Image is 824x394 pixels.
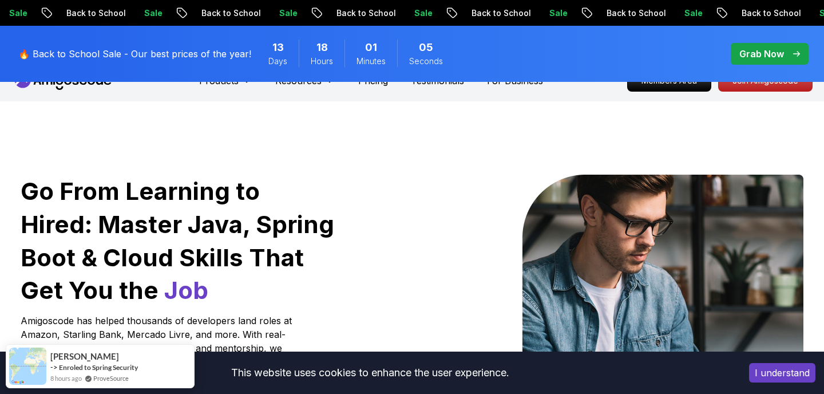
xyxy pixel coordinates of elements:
[268,56,287,67] span: Days
[104,7,140,19] p: Sale
[409,56,443,67] span: Seconds
[9,360,732,385] div: This website uses cookies to enhance the user experience.
[644,7,680,19] p: Sale
[365,40,377,56] span: 1 Minutes
[509,7,545,19] p: Sale
[93,373,129,383] a: ProveSource
[18,47,251,61] p: 🔥 Back to School Sale - Our best prices of the year!
[50,373,82,383] span: 8 hours ago
[26,7,104,19] p: Back to School
[21,175,336,307] h1: Go From Learning to Hired: Master Java, Spring Boot & Cloud Skills That Get You the
[272,40,284,56] span: 13 Days
[356,56,386,67] span: Minutes
[296,7,374,19] p: Back to School
[779,7,815,19] p: Sale
[419,40,433,56] span: 5 Seconds
[9,348,46,385] img: provesource social proof notification image
[316,40,328,56] span: 18 Hours
[239,7,275,19] p: Sale
[311,56,333,67] span: Hours
[566,7,644,19] p: Back to School
[701,7,779,19] p: Back to School
[59,363,138,372] a: Enroled to Spring Security
[50,363,58,372] span: ->
[749,363,815,383] button: Accept cookies
[161,7,239,19] p: Back to School
[21,314,295,369] p: Amigoscode has helped thousands of developers land roles at Amazon, Starling Bank, Mercado Livre,...
[739,47,784,61] p: Grab Now
[50,352,119,361] span: [PERSON_NAME]
[275,74,335,97] button: Resources
[431,7,509,19] p: Back to School
[164,275,208,305] span: Job
[374,7,410,19] p: Sale
[199,74,252,97] button: Products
